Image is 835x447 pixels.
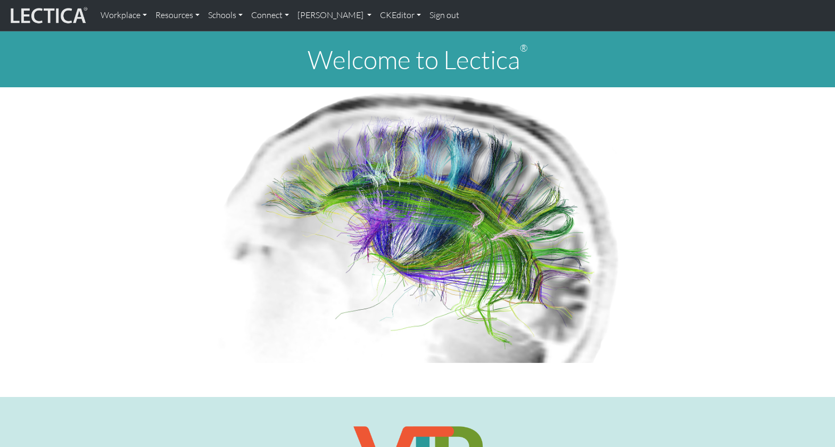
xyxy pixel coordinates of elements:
a: Sign out [425,4,464,27]
a: Schools [204,4,247,27]
img: lecticalive [8,5,88,26]
a: Resources [151,4,204,27]
a: CKEditor [376,4,425,27]
a: Workplace [96,4,151,27]
img: Human Connectome Project Image [211,87,625,363]
a: Connect [247,4,293,27]
a: [PERSON_NAME] [293,4,376,27]
sup: ® [520,42,528,54]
